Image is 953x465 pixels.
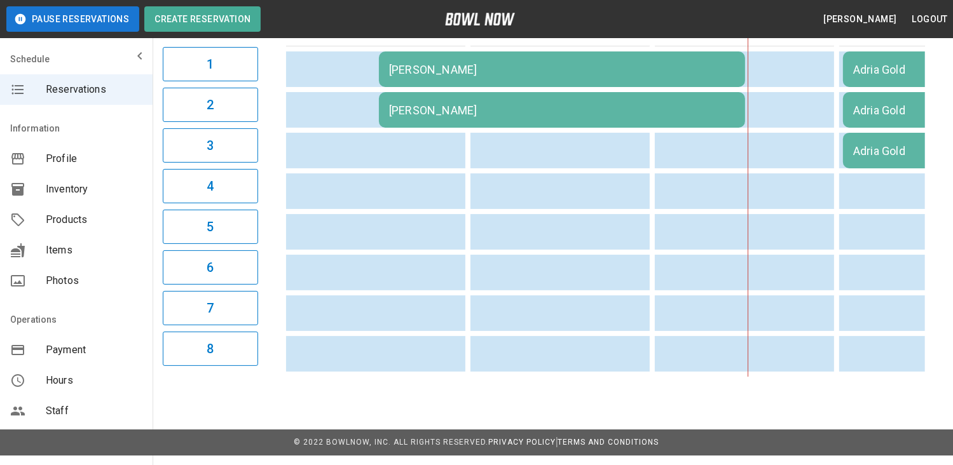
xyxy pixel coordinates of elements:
[163,128,258,163] button: 3
[46,273,142,288] span: Photos
[445,13,515,25] img: logo
[389,104,735,117] div: [PERSON_NAME]
[207,339,214,359] h6: 8
[163,88,258,122] button: 2
[46,403,142,419] span: Staff
[163,250,258,285] button: 6
[46,151,142,166] span: Profile
[144,6,261,32] button: Create Reservation
[207,135,214,156] h6: 3
[907,8,953,31] button: Logout
[163,47,258,81] button: 1
[294,438,488,447] span: © 2022 BowlNow, Inc. All Rights Reserved.
[207,95,214,115] h6: 2
[207,176,214,196] h6: 4
[163,291,258,325] button: 7
[163,169,258,203] button: 4
[207,217,214,237] h6: 5
[207,54,214,74] h6: 1
[207,257,214,278] h6: 6
[6,6,139,32] button: Pause Reservations
[488,438,556,447] a: Privacy Policy
[46,82,142,97] span: Reservations
[818,8,902,31] button: [PERSON_NAME]
[389,63,735,76] div: [PERSON_NAME]
[207,298,214,318] h6: 7
[46,212,142,227] span: Products
[46,342,142,358] span: Payment
[46,373,142,388] span: Hours
[46,182,142,197] span: Inventory
[46,243,142,258] span: Items
[163,210,258,244] button: 5
[163,332,258,366] button: 8
[558,438,659,447] a: Terms and Conditions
